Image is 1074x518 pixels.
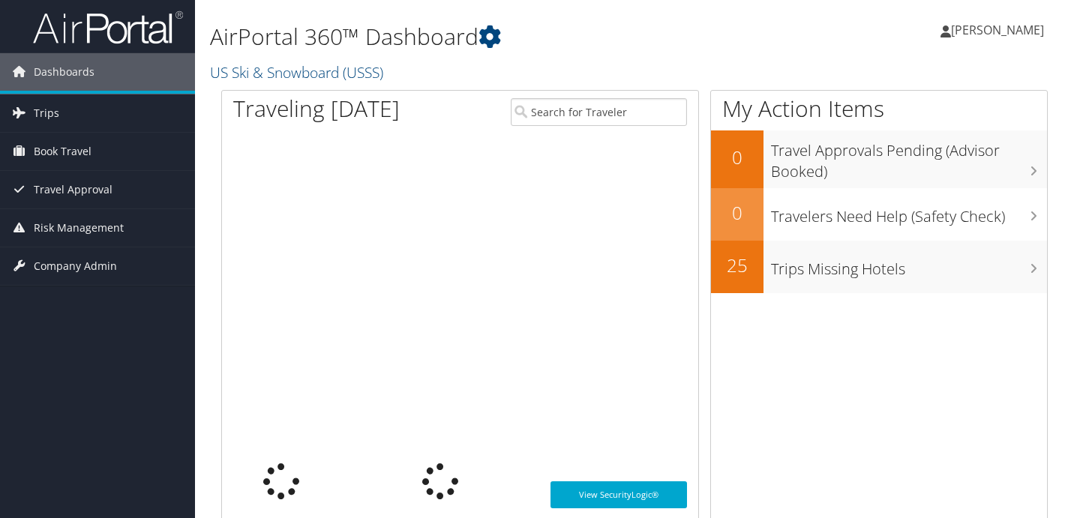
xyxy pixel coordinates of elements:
[233,93,400,124] h1: Traveling [DATE]
[511,98,686,126] input: Search for Traveler
[711,93,1047,124] h1: My Action Items
[210,62,387,82] a: US Ski & Snowboard (USSS)
[940,7,1059,52] a: [PERSON_NAME]
[711,145,763,170] h2: 0
[33,10,183,45] img: airportal-logo.png
[34,133,91,170] span: Book Travel
[34,247,117,285] span: Company Admin
[34,94,59,132] span: Trips
[550,481,687,508] a: View SecurityLogic®
[711,253,763,278] h2: 25
[711,241,1047,293] a: 25Trips Missing Hotels
[771,133,1047,182] h3: Travel Approvals Pending (Advisor Booked)
[711,200,763,226] h2: 0
[34,53,94,91] span: Dashboards
[210,21,776,52] h1: AirPortal 360™ Dashboard
[34,171,112,208] span: Travel Approval
[34,209,124,247] span: Risk Management
[951,22,1044,38] span: [PERSON_NAME]
[711,188,1047,241] a: 0Travelers Need Help (Safety Check)
[771,199,1047,227] h3: Travelers Need Help (Safety Check)
[771,251,1047,280] h3: Trips Missing Hotels
[711,130,1047,188] a: 0Travel Approvals Pending (Advisor Booked)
